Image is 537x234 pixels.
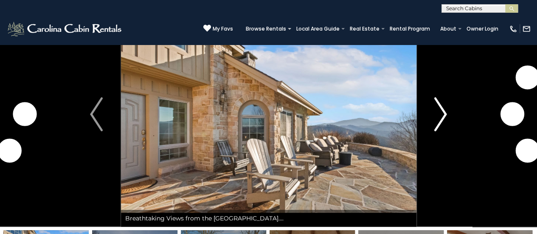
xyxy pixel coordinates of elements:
[6,20,124,37] img: White-1-2.png
[434,97,447,131] img: arrow
[292,23,344,35] a: Local Area Guide
[72,2,121,227] button: Previous
[462,23,503,35] a: Owner Login
[509,25,517,33] img: phone-regular-white.png
[213,25,233,33] span: My Favs
[242,23,290,35] a: Browse Rentals
[385,23,434,35] a: Rental Program
[121,210,416,227] div: Breathtaking Views from the [GEOGRAPHIC_DATA]....
[522,25,531,33] img: mail-regular-white.png
[346,23,384,35] a: Real Estate
[436,23,461,35] a: About
[90,97,103,131] img: arrow
[203,24,233,33] a: My Favs
[416,2,465,227] button: Next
